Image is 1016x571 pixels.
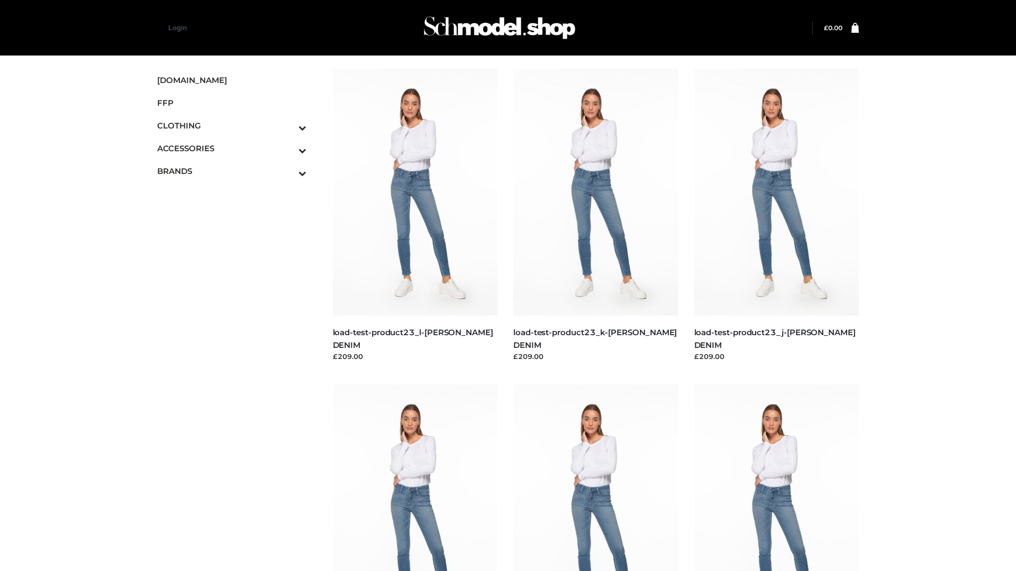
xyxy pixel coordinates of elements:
a: £0.00 [824,24,842,32]
img: Schmodel Admin 964 [420,7,579,49]
span: £ [824,24,828,32]
a: load-test-product23_l-[PERSON_NAME] DENIM [333,327,493,349]
div: £209.00 [513,351,678,362]
span: [DOMAIN_NAME] [157,74,306,86]
span: CLOTHING [157,119,306,132]
button: Toggle Submenu [269,137,306,160]
button: Toggle Submenu [269,160,306,182]
bdi: 0.00 [824,24,842,32]
a: Login [168,24,187,32]
span: FFP [157,97,306,109]
button: Toggle Submenu [269,114,306,137]
div: £209.00 [333,351,498,362]
a: [DOMAIN_NAME] [157,69,306,91]
a: FFP [157,91,306,114]
a: ACCESSORIESToggle Submenu [157,137,306,160]
div: £209.00 [694,351,859,362]
a: CLOTHINGToggle Submenu [157,114,306,137]
a: load-test-product23_j-[PERSON_NAME] DENIM [694,327,856,349]
span: BRANDS [157,165,306,177]
a: load-test-product23_k-[PERSON_NAME] DENIM [513,327,677,349]
span: ACCESSORIES [157,142,306,154]
a: BRANDSToggle Submenu [157,160,306,182]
